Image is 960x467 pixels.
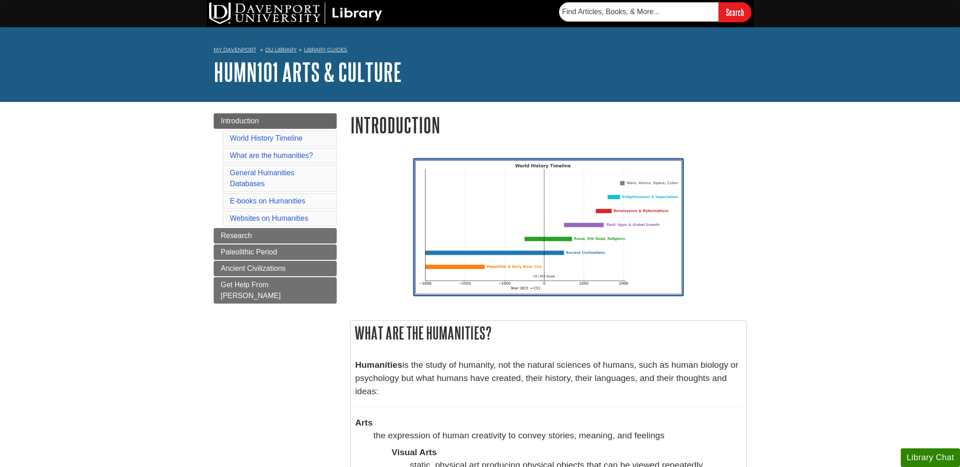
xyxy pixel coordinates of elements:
a: What are the humanities? [230,152,313,159]
h1: Introduction [350,113,747,137]
span: Paleolithic Period [221,248,277,256]
span: Research [221,232,252,239]
a: My Davenport [214,46,256,54]
a: General Humanities Databases [230,169,294,188]
a: E-books on Humanities [230,197,305,205]
span: Ancient Civilizations [221,264,286,272]
a: Research [214,228,337,244]
p: is the study of humanity, not the natural sciences of humans, such as human biology or psychology... [355,359,742,398]
a: Introduction [214,113,337,129]
span: Get Help From [PERSON_NAME] [221,281,281,299]
form: Searches DU Library's articles, books, and more [559,2,751,22]
a: Library Guides [304,46,347,53]
h2: What are the humanities? [351,321,746,345]
a: DU Library [265,46,297,53]
dt: Visual Arts [392,446,742,458]
div: Guide Page Menu [214,113,337,304]
a: World History Timeline [230,134,303,142]
a: Get Help From [PERSON_NAME] [214,277,337,304]
strong: Humanities [355,360,402,370]
span: Introduction [221,117,259,125]
a: Websites on Humanities [230,214,308,222]
a: Paleolithic Period [214,244,337,260]
input: Search [719,2,751,22]
a: HUMN101 Arts & Culture [214,58,402,86]
dt: Arts [355,416,742,429]
img: DU Library [209,2,382,24]
button: Library Chat [901,448,960,467]
nav: breadcrumb [214,44,747,58]
a: Ancient Civilizations [214,261,337,276]
input: Find Articles, Books, & More... [559,2,719,21]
